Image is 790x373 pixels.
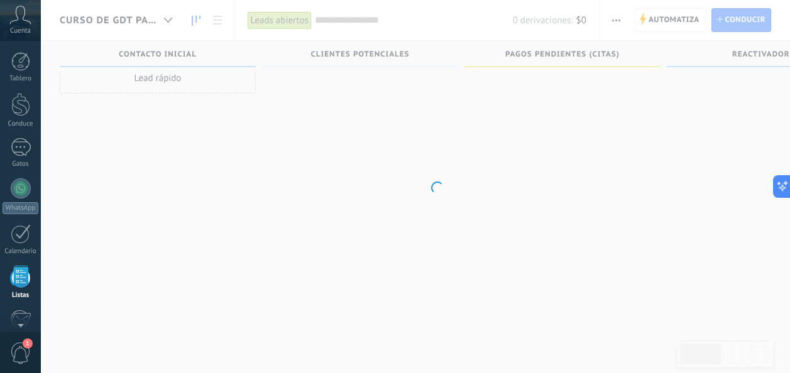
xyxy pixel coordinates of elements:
[23,338,33,349] span: 1
[3,202,38,214] div: WhatsApp
[3,160,39,168] div: Gatos
[3,75,39,83] div: Tablero
[10,27,31,35] span: Cuenta
[3,247,39,256] div: Calendario
[3,291,39,300] div: Listas
[3,120,39,128] div: Conduce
